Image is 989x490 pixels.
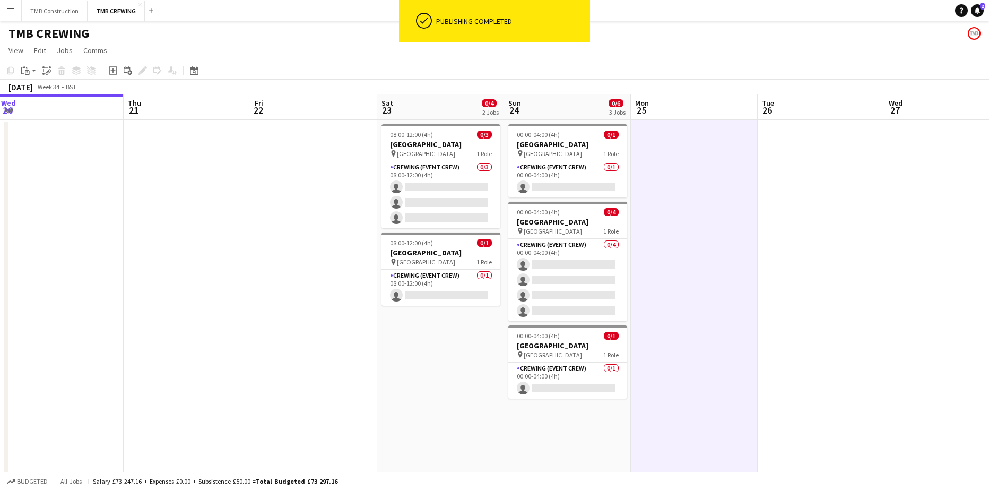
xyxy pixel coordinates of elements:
[508,217,627,227] h3: [GEOGRAPHIC_DATA]
[22,1,88,21] button: TMB Construction
[128,98,141,108] span: Thu
[381,248,500,257] h3: [GEOGRAPHIC_DATA]
[635,98,649,108] span: Mon
[35,83,62,91] span: Week 34
[5,476,49,487] button: Budgeted
[482,99,497,107] span: 0/4
[17,478,48,485] span: Budgeted
[517,332,560,340] span: 00:00-04:00 (4h)
[508,341,627,350] h3: [GEOGRAPHIC_DATA]
[609,99,623,107] span: 0/6
[381,124,500,228] app-job-card: 08:00-12:00 (4h)0/3[GEOGRAPHIC_DATA] [GEOGRAPHIC_DATA]1 RoleCrewing (Event Crew)0/308:00-12:00 (4h)
[58,477,84,485] span: All jobs
[381,233,500,306] app-job-card: 08:00-12:00 (4h)0/1[GEOGRAPHIC_DATA] [GEOGRAPHIC_DATA]1 RoleCrewing (Event Crew)0/108:00-12:00 (4h)
[34,46,46,55] span: Edit
[508,161,627,197] app-card-role: Crewing (Event Crew)0/100:00-04:00 (4h)
[603,227,619,235] span: 1 Role
[508,98,521,108] span: Sun
[4,44,28,57] a: View
[436,16,586,26] div: Publishing completed
[57,46,73,55] span: Jobs
[604,208,619,216] span: 0/4
[609,108,626,116] div: 3 Jobs
[126,104,141,116] span: 21
[971,4,984,17] a: 2
[603,150,619,158] span: 1 Role
[508,202,627,321] app-job-card: 00:00-04:00 (4h)0/4[GEOGRAPHIC_DATA] [GEOGRAPHIC_DATA]1 RoleCrewing (Event Crew)0/400:00-04:00 (4h)
[634,104,649,116] span: 25
[980,3,985,10] span: 2
[524,351,582,359] span: [GEOGRAPHIC_DATA]
[507,104,521,116] span: 24
[760,104,774,116] span: 26
[390,131,433,139] span: 08:00-12:00 (4h)
[508,239,627,321] app-card-role: Crewing (Event Crew)0/400:00-04:00 (4h)
[8,25,89,41] h1: TMB CREWING
[604,131,619,139] span: 0/1
[477,239,492,247] span: 0/1
[8,46,23,55] span: View
[517,208,560,216] span: 00:00-04:00 (4h)
[517,131,560,139] span: 00:00-04:00 (4h)
[887,104,903,116] span: 27
[8,82,33,92] div: [DATE]
[397,258,455,266] span: [GEOGRAPHIC_DATA]
[524,150,582,158] span: [GEOGRAPHIC_DATA]
[482,108,499,116] div: 2 Jobs
[508,140,627,149] h3: [GEOGRAPHIC_DATA]
[83,46,107,55] span: Comms
[381,270,500,306] app-card-role: Crewing (Event Crew)0/108:00-12:00 (4h)
[508,325,627,399] app-job-card: 00:00-04:00 (4h)0/1[GEOGRAPHIC_DATA] [GEOGRAPHIC_DATA]1 RoleCrewing (Event Crew)0/100:00-04:00 (4h)
[390,239,433,247] span: 08:00-12:00 (4h)
[255,98,263,108] span: Fri
[66,83,76,91] div: BST
[889,98,903,108] span: Wed
[53,44,77,57] a: Jobs
[30,44,50,57] a: Edit
[508,124,627,197] app-job-card: 00:00-04:00 (4h)0/1[GEOGRAPHIC_DATA] [GEOGRAPHIC_DATA]1 RoleCrewing (Event Crew)0/100:00-04:00 (4h)
[524,227,582,235] span: [GEOGRAPHIC_DATA]
[968,27,981,40] app-user-avatar: TMB RECRUITMENT
[93,477,337,485] div: Salary £73 247.16 + Expenses £0.00 + Subsistence £50.00 =
[476,150,492,158] span: 1 Role
[603,351,619,359] span: 1 Role
[79,44,111,57] a: Comms
[1,98,16,108] span: Wed
[508,363,627,399] app-card-role: Crewing (Event Crew)0/100:00-04:00 (4h)
[380,104,393,116] span: 23
[604,332,619,340] span: 0/1
[256,477,337,485] span: Total Budgeted £73 297.16
[381,140,500,149] h3: [GEOGRAPHIC_DATA]
[762,98,774,108] span: Tue
[381,161,500,228] app-card-role: Crewing (Event Crew)0/308:00-12:00 (4h)
[381,98,393,108] span: Sat
[397,150,455,158] span: [GEOGRAPHIC_DATA]
[477,131,492,139] span: 0/3
[253,104,263,116] span: 22
[88,1,145,21] button: TMB CREWING
[476,258,492,266] span: 1 Role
